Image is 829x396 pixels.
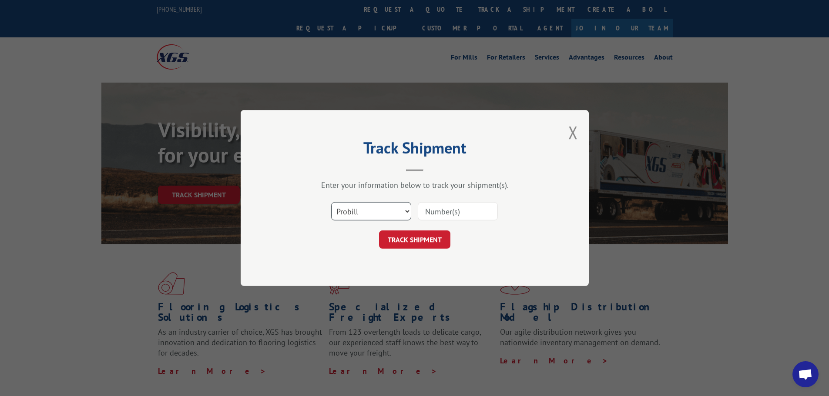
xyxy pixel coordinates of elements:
div: Enter your information below to track your shipment(s). [284,180,545,190]
input: Number(s) [418,202,498,220]
h2: Track Shipment [284,142,545,158]
div: Open chat [792,361,819,387]
button: Close modal [568,121,578,144]
button: TRACK SHIPMENT [379,230,450,249]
